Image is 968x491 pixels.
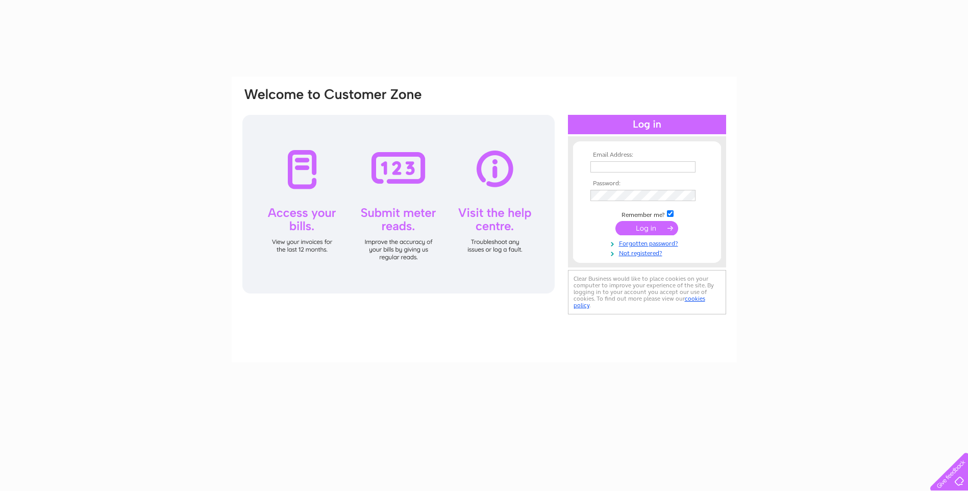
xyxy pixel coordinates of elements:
[588,152,706,159] th: Email Address:
[568,270,726,314] div: Clear Business would like to place cookies on your computer to improve your experience of the sit...
[574,295,705,309] a: cookies policy
[590,238,706,248] a: Forgotten password?
[588,180,706,187] th: Password:
[590,248,706,257] a: Not registered?
[615,221,678,235] input: Submit
[588,209,706,219] td: Remember me?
